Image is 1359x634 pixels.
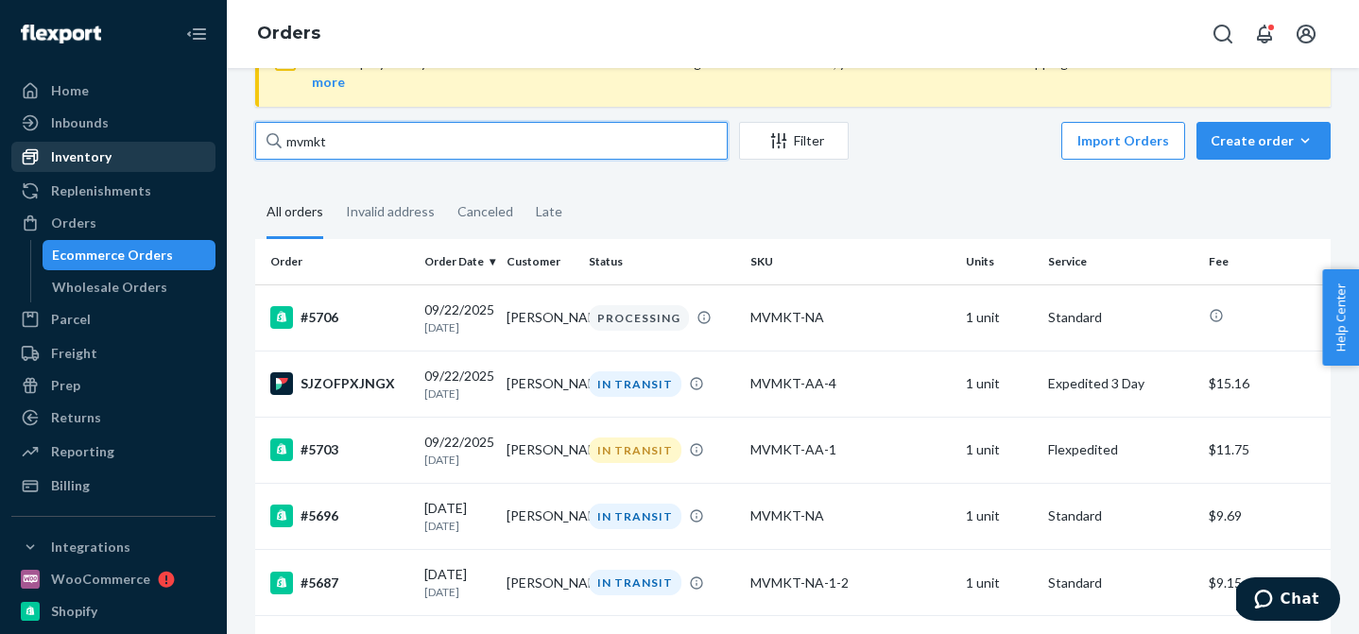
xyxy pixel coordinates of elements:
td: [PERSON_NAME] [499,417,581,483]
div: Inbounds [51,113,109,132]
td: $9.69 [1201,483,1331,549]
div: Orders [51,214,96,232]
button: Integrations [11,532,215,562]
a: Orders [257,23,320,43]
td: [PERSON_NAME] [499,483,581,549]
p: Standard [1048,308,1195,327]
div: Freight [51,344,97,363]
td: $11.75 [1201,417,1331,483]
a: Replenishments [11,176,215,206]
div: [DATE] [424,499,491,534]
div: MVMKT-NA [750,308,951,327]
p: Standard [1048,574,1195,592]
button: Open Search Box [1204,15,1242,53]
div: Filter [740,131,848,150]
div: 09/22/2025 [424,433,491,468]
td: $9.15 [1201,550,1331,616]
p: [DATE] [424,319,491,335]
a: Orders [11,208,215,238]
div: IN TRANSIT [589,570,681,595]
div: IN TRANSIT [589,504,681,529]
div: [DATE] [424,565,491,600]
p: [DATE] [424,518,491,534]
div: Replenishments [51,181,151,200]
th: Order [255,239,417,284]
div: 09/22/2025 [424,367,491,402]
a: Inventory [11,142,215,172]
div: Late [536,187,562,236]
p: Flexpedited [1048,440,1195,459]
div: IN TRANSIT [589,371,681,397]
a: Shopify [11,596,215,626]
div: Canceled [457,187,513,236]
td: 1 unit [958,284,1041,351]
a: Wholesale Orders [43,272,216,302]
div: #5687 [270,572,409,594]
div: #5696 [270,505,409,527]
div: SJZOFPXJNGX [270,372,409,395]
a: WooCommerce [11,564,215,594]
div: #5706 [270,306,409,329]
div: Invalid address [346,187,435,236]
div: Prep [51,376,80,395]
th: SKU [743,239,958,284]
div: Ecommerce Orders [52,246,173,265]
button: Help Center [1322,269,1359,366]
div: Wholesale Orders [52,278,167,297]
td: 1 unit [958,483,1041,549]
img: Flexport logo [21,25,101,43]
button: Open notifications [1246,15,1283,53]
div: MVMKT-AA-1 [750,440,951,459]
th: Status [581,239,743,284]
p: Standard [1048,506,1195,525]
p: [DATE] [424,452,491,468]
a: Billing [11,471,215,501]
div: 09/22/2025 [424,300,491,335]
td: 1 unit [958,417,1041,483]
div: Billing [51,476,90,495]
div: MVMKT-AA-4 [750,374,951,393]
iframe: Opens a widget where you can chat to one of our agents [1236,577,1340,625]
a: Returns [11,403,215,433]
th: Units [958,239,1041,284]
div: #5703 [270,438,409,461]
div: WooCommerce [51,570,150,589]
button: Close Navigation [178,15,215,53]
td: [PERSON_NAME] [499,351,581,417]
p: [DATE] [424,386,491,402]
a: Home [11,76,215,106]
button: Open account menu [1287,15,1325,53]
button: Import Orders [1061,122,1185,160]
div: Customer [507,253,574,269]
div: IN TRANSIT [589,437,681,463]
a: Inbounds [11,108,215,138]
div: MVMKT-NA-1-2 [750,574,951,592]
td: 1 unit [958,550,1041,616]
td: [PERSON_NAME] [499,550,581,616]
div: PROCESSING [589,305,689,331]
a: Prep [11,370,215,401]
div: MVMKT-NA [750,506,951,525]
div: All orders [267,187,323,239]
p: Expedited 3 Day [1048,374,1195,393]
th: Order Date [417,239,499,284]
div: Inventory [51,147,112,166]
td: 1 unit [958,351,1041,417]
a: Reporting [11,437,215,467]
button: Filter [739,122,849,160]
th: Service [1041,239,1202,284]
div: Parcel [51,310,91,329]
div: Returns [51,408,101,427]
td: [PERSON_NAME] [499,284,581,351]
div: Integrations [51,538,130,557]
a: Ecommerce Orders [43,240,216,270]
button: Create order [1196,122,1331,160]
div: Reporting [51,442,114,461]
div: Home [51,81,89,100]
div: Shopify [51,602,97,621]
div: Create order [1211,131,1316,150]
input: Search orders [255,122,728,160]
th: Fee [1201,239,1331,284]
